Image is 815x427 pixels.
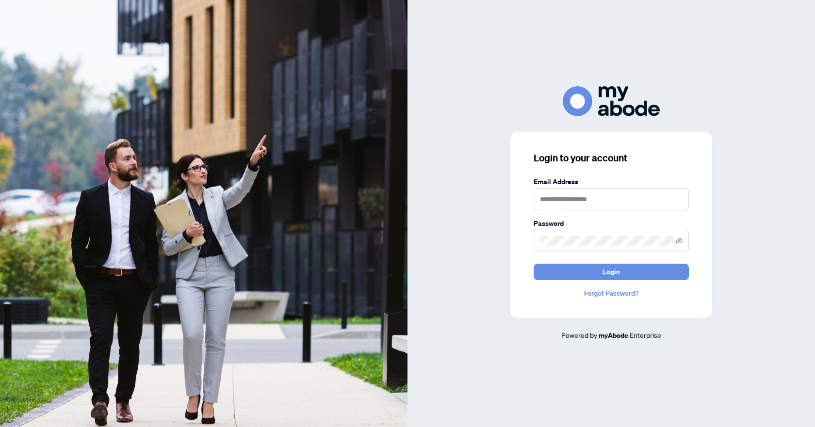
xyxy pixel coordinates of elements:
label: Password [534,218,689,229]
img: ma-logo [563,86,660,116]
h3: Login to your account [534,151,689,165]
span: Enterprise [630,331,661,339]
a: Forgot Password? [534,288,689,299]
span: Powered by [561,331,597,339]
button: Login [534,264,689,280]
span: eye-invisible [676,237,683,244]
label: Email Address [534,176,689,187]
span: Login [603,264,620,280]
a: myAbode [599,330,628,341]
